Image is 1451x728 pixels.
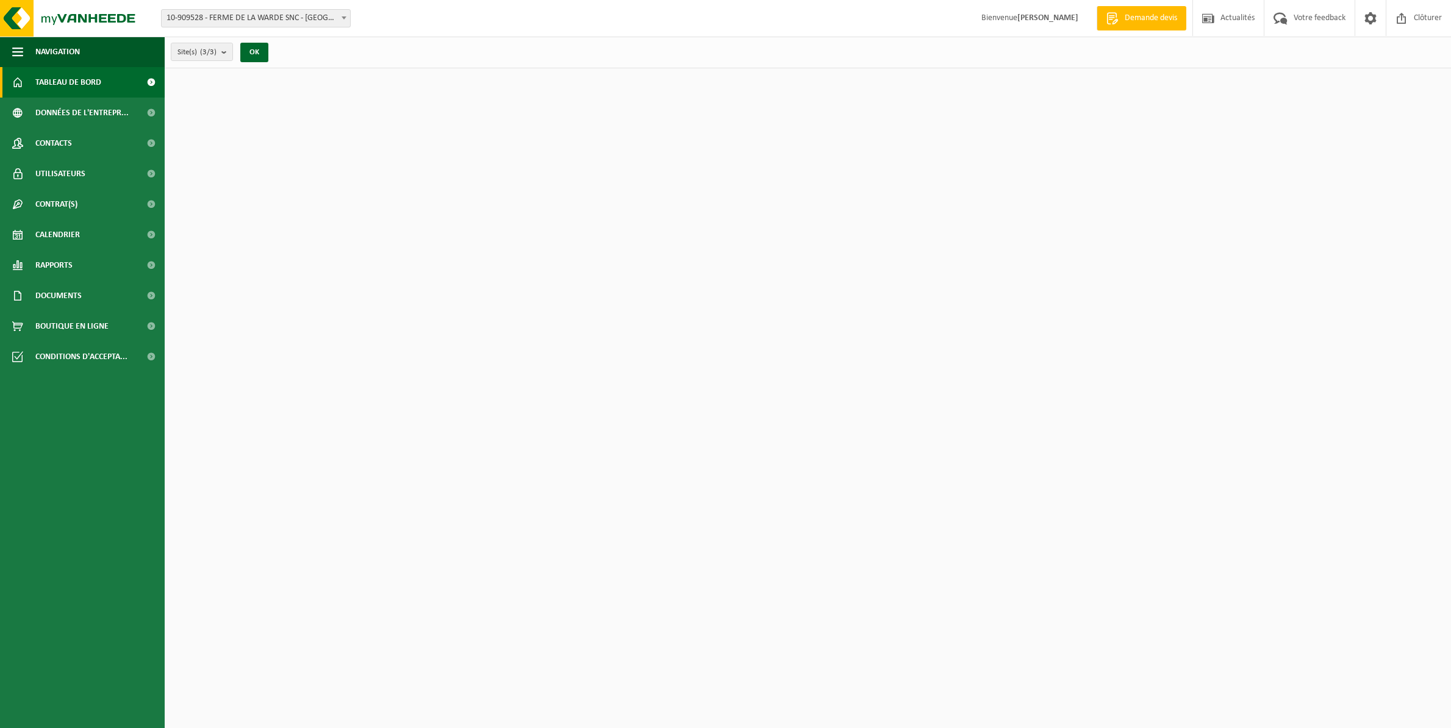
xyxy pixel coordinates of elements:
[161,9,351,27] span: 10-909528 - FERME DE LA WARDE SNC - THIEULAIN
[35,280,82,311] span: Documents
[1097,6,1186,30] a: Demande devis
[1122,12,1180,24] span: Demande devis
[171,43,233,61] button: Site(s)(3/3)
[35,219,80,250] span: Calendrier
[200,48,217,56] count: (3/3)
[35,67,101,98] span: Tableau de bord
[35,98,129,128] span: Données de l'entrepr...
[35,37,80,67] span: Navigation
[35,128,72,159] span: Contacts
[240,43,268,62] button: OK
[35,250,73,280] span: Rapports
[35,159,85,189] span: Utilisateurs
[35,189,77,219] span: Contrat(s)
[35,311,109,341] span: Boutique en ligne
[177,43,217,62] span: Site(s)
[162,10,350,27] span: 10-909528 - FERME DE LA WARDE SNC - THIEULAIN
[35,341,127,372] span: Conditions d'accepta...
[1017,13,1078,23] strong: [PERSON_NAME]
